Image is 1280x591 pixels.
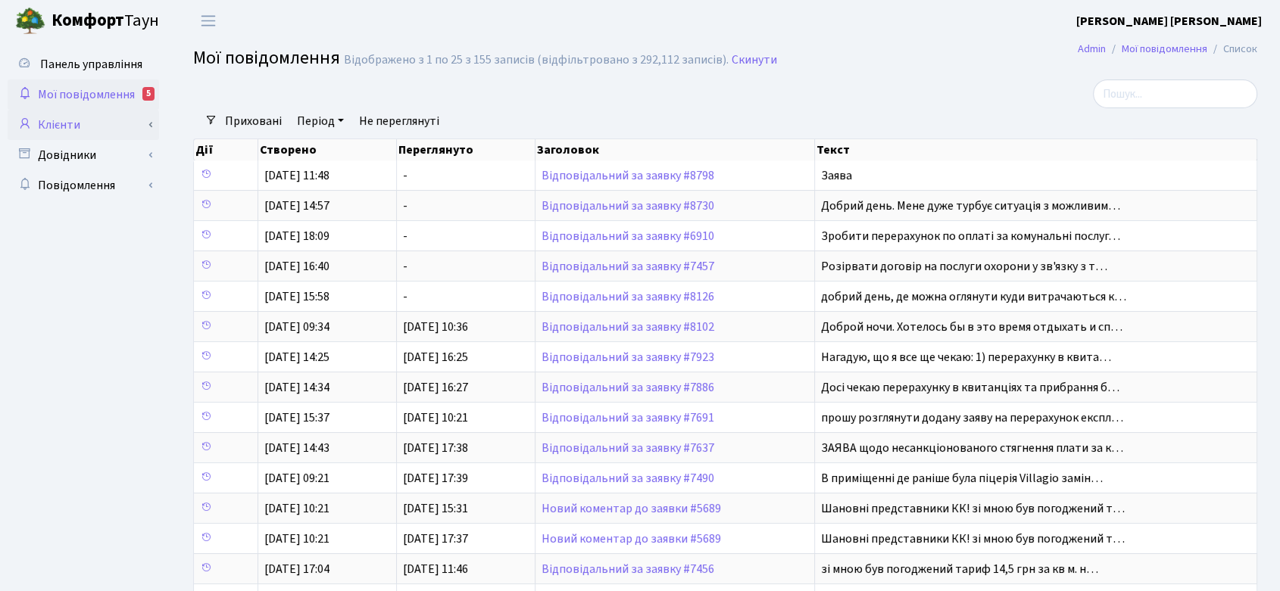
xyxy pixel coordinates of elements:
[403,258,407,275] span: -
[821,379,1119,396] span: Досі чекаю перерахунку в квитанціях та прибрання б…
[8,79,159,110] a: Мої повідомлення5
[403,500,468,517] span: [DATE] 15:31
[403,349,468,365] span: [DATE] 16:25
[815,139,1257,160] th: Текст
[542,319,714,335] a: Відповідальний за заявку #8102
[542,379,714,396] a: Відповідальний за заявку #7886
[403,167,407,184] span: -
[40,56,142,73] span: Панель управління
[264,258,329,275] span: [DATE] 16:40
[821,349,1111,365] span: Нагадую, що я все ще чекаю: 1) перерахунку в квита…
[1055,33,1280,65] nav: breadcrumb
[542,500,721,517] a: Новий коментар до заявки #5689
[264,167,329,184] span: [DATE] 11:48
[821,409,1123,426] span: прошу розглянути додану заяву на перерахунок експл…
[264,319,329,335] span: [DATE] 09:34
[194,139,258,160] th: Дії
[821,470,1103,487] span: В приміщенні де раніше була піцерія Villagio замін…
[403,198,407,214] span: -
[344,53,729,67] div: Відображено з 1 по 25 з 155 записів (відфільтровано з 292,112 записів).
[15,6,45,36] img: logo.png
[264,409,329,426] span: [DATE] 15:37
[403,561,468,577] span: [DATE] 11:46
[8,170,159,201] a: Повідомлення
[1122,41,1207,57] a: Мої повідомлення
[821,440,1123,456] span: ЗАЯВА щодо несанкціонованого стягнення плати за к…
[542,288,714,305] a: Відповідальний за заявку #8126
[542,409,714,426] a: Відповідальний за заявку #7691
[142,87,155,101] div: 5
[542,561,714,577] a: Відповідальний за заявку #7456
[264,530,329,547] span: [DATE] 10:21
[403,440,468,456] span: [DATE] 17:38
[291,108,350,134] a: Період
[264,198,329,214] span: [DATE] 14:57
[821,228,1120,244] span: Зробити перерахунок по оплаті за комунальні послуг…
[264,288,329,305] span: [DATE] 15:58
[403,379,468,396] span: [DATE] 16:27
[542,349,714,365] a: Відповідальний за заявку #7923
[264,440,329,456] span: [DATE] 14:43
[403,530,468,547] span: [DATE] 17:37
[542,228,714,244] a: Відповідальний за заявку #6910
[542,470,714,487] a: Відповідальний за заявку #7490
[8,49,159,79] a: Панель управління
[189,8,227,33] button: Переключити навігацію
[403,319,468,335] span: [DATE] 10:36
[821,198,1120,214] span: Добрий день. Мене дуже турбує ситуація з можливим…
[821,258,1107,275] span: Розірвати договір на послуги охорони у зв'язку з т…
[1078,41,1106,57] a: Admin
[542,198,714,214] a: Відповідальний за заявку #8730
[397,139,535,160] th: Переглянуто
[264,228,329,244] span: [DATE] 18:09
[193,45,340,71] span: Мої повідомлення
[403,288,407,305] span: -
[219,108,288,134] a: Приховані
[8,110,159,140] a: Клієнти
[542,167,714,184] a: Відповідальний за заявку #8798
[821,319,1122,335] span: Доброй ночи. Хотелось бы в это время отдыхать и сп…
[821,561,1098,577] span: зі мною був погоджений тариф 14,5 грн за кв м. н…
[535,139,815,160] th: Заголовок
[52,8,159,34] span: Таун
[264,349,329,365] span: [DATE] 14:25
[353,108,445,134] a: Не переглянуті
[8,140,159,170] a: Довідники
[542,258,714,275] a: Відповідальний за заявку #7457
[403,228,407,244] span: -
[821,167,852,184] span: Заява
[1076,13,1262,30] b: [PERSON_NAME] [PERSON_NAME]
[264,500,329,517] span: [DATE] 10:21
[821,288,1126,305] span: добрий день, де можна оглянути куди витрачаються к…
[38,86,135,103] span: Мої повідомлення
[264,561,329,577] span: [DATE] 17:04
[542,530,721,547] a: Новий коментар до заявки #5689
[403,409,468,426] span: [DATE] 10:21
[264,470,329,487] span: [DATE] 09:21
[258,139,397,160] th: Створено
[542,440,714,456] a: Відповідальний за заявку #7637
[821,500,1125,517] span: Шановні представники КК! зі мною був погоджений т…
[821,530,1125,547] span: Шановні представники КК! зі мною був погоджений т…
[1093,79,1257,108] input: Пошук...
[732,53,777,67] a: Скинути
[52,8,124,33] b: Комфорт
[1076,12,1262,30] a: [PERSON_NAME] [PERSON_NAME]
[264,379,329,396] span: [DATE] 14:34
[1207,41,1257,58] li: Список
[403,470,468,487] span: [DATE] 17:39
